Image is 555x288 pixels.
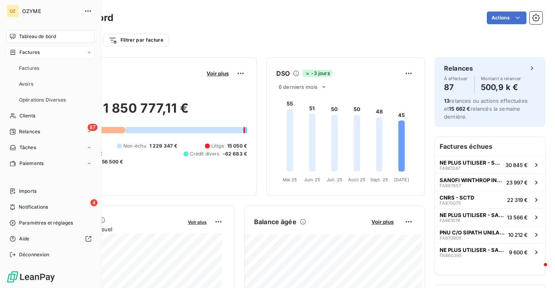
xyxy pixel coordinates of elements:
span: 13 [444,98,450,104]
span: 15 662 € [449,106,470,112]
span: 13 566 € [507,214,528,221]
button: CNRS - SCTDFA87007522 319 € [435,191,545,208]
button: PNU C/O SIPATH UNILABSFA87090510 212 € [435,226,545,243]
span: -3 jours [302,70,332,77]
span: FA870905 [440,236,461,240]
h4: 87 [444,81,468,94]
span: 4 [90,199,98,206]
span: 30 845 € [505,162,528,168]
tspan: Juin 25 [304,177,320,182]
span: Tableau de bord [19,33,56,40]
span: À effectuer [444,76,468,81]
tspan: Mai 25 [283,177,297,182]
tspan: Août 25 [348,177,366,182]
h2: 1 850 777,11 € [45,100,247,124]
span: Notifications [19,204,48,211]
button: Voir plus [369,218,396,225]
span: Non-échu [123,142,146,150]
span: 22 319 € [507,197,528,203]
span: 87 [88,124,98,131]
button: NE PLUS UTILISER - SANOFI PASTEUR SAFA86107613 566 € [435,208,545,226]
button: Voir plus [204,70,231,77]
button: Voir plus [186,218,209,225]
span: Aide [19,235,30,242]
div: OZ [6,5,19,17]
button: Actions [487,12,526,24]
span: Paiements [19,160,44,167]
a: Aide [6,232,95,245]
span: SANOFI WINTHROP INDUSTRIE [440,177,503,183]
span: 10 212 € [508,232,528,238]
button: NE PLUS UTILISER - SANOFI PASTEUR SAFA8603959 600 € [435,243,545,261]
span: Voir plus [188,219,207,225]
span: Montant à relancer [481,76,521,81]
span: Litige [211,142,224,150]
h6: DSO [276,69,290,78]
span: 23 997 € [506,179,528,186]
span: Relances [19,128,40,135]
span: FA860395 [440,253,462,258]
tspan: [DATE] [394,177,409,182]
h6: Relances [444,63,473,73]
img: Logo LeanPay [6,271,55,283]
span: Tâches [19,144,36,151]
span: Voir plus [371,219,394,225]
tspan: Juil. 25 [327,177,343,182]
span: 15 050 € [227,142,247,150]
span: CNRS - SCTD [440,194,474,201]
span: Voir plus [207,70,229,77]
span: FA861076 [440,218,460,223]
h4: 500,9 k € [481,81,521,94]
button: Filtrer par facture [103,34,168,46]
iframe: Intercom live chat [528,261,547,280]
span: 9 600 € [509,249,528,255]
span: Avoirs [19,81,33,88]
span: Paramètres et réglages [19,219,73,227]
span: NE PLUS UTILISER - SANOFI PASTEUR SA [440,212,504,218]
span: Chiffre d'affaires mensuel [45,225,182,233]
span: PNU C/O SIPATH UNILABS [440,229,505,236]
span: Déconnexion [19,251,50,258]
span: NE PLUS UTILISER - SANOFI PASTEUR SA [440,159,502,166]
span: FA861247 [440,166,460,171]
span: FA870075 [440,201,461,205]
tspan: Sept. 25 [370,177,388,182]
span: 1 229 347 € [149,142,178,150]
span: Opérations Diverses [19,96,66,104]
h6: Factures échues [435,137,545,156]
span: Imports [19,188,36,195]
span: NE PLUS UTILISER - SANOFI PASTEUR SA [440,247,506,253]
button: SANOFI WINTHROP INDUSTRIEFA86765723 997 € [435,173,545,191]
span: relances ou actions effectuées et relancés la semaine dernière. [444,98,528,120]
span: Factures [19,49,40,56]
span: Factures [19,65,39,72]
button: NE PLUS UTILISER - SANOFI PASTEUR SAFA86124730 845 € [435,156,545,173]
span: Crédit divers [190,150,220,157]
span: Clients [19,112,35,119]
span: 6 derniers mois [279,84,318,90]
span: -62 683 € [223,150,247,157]
span: FA867657 [440,183,461,188]
h6: Balance âgée [254,217,297,227]
span: OZYME [22,8,79,14]
span: -56 500 € [100,158,123,165]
